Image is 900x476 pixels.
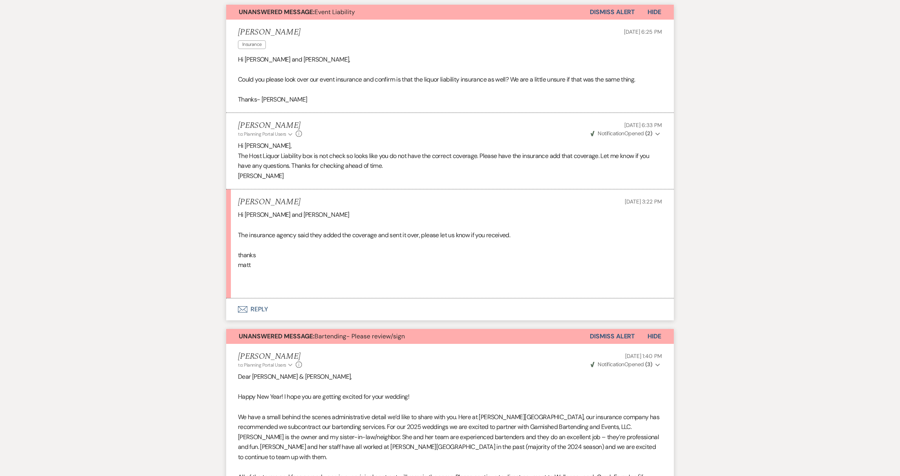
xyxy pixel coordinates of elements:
[624,122,662,129] span: [DATE] 6:33 PM
[226,298,674,320] button: Reply
[238,131,294,138] button: to: Planning Portal Users
[226,5,590,20] button: Unanswered Message:Event Liability
[648,332,661,340] span: Hide
[589,360,662,369] button: NotificationOpened (3)
[591,361,652,368] span: Opened
[238,94,662,105] p: Thanks- [PERSON_NAME]
[238,74,662,85] p: Could you please look over our event insurance and confirm is that the liquor liability insurance...
[635,5,674,20] button: Hide
[624,28,662,35] span: [DATE] 6:25 PM
[239,8,315,16] strong: Unanswered Message:
[226,329,590,344] button: Unanswered Message:Bartending- Please review/sign
[635,329,674,344] button: Hide
[238,250,662,260] p: thanks
[238,197,300,207] h5: [PERSON_NAME]
[238,171,662,181] p: [PERSON_NAME]
[238,412,662,462] p: We have a small behind the scenes administrative detail we’d like to share with you. Here at [PER...
[238,230,662,240] p: The insurance agency said they added the coverage and sent it over, please let us know if you rec...
[238,40,266,49] span: Insurance
[238,27,300,37] h5: [PERSON_NAME]
[238,55,662,65] p: Hi [PERSON_NAME] and [PERSON_NAME],
[239,332,405,340] span: Bartending- Please review/sign
[239,332,315,340] strong: Unanswered Message:
[238,210,662,220] p: Hi [PERSON_NAME] and [PERSON_NAME]
[645,130,652,137] strong: ( 2 )
[598,130,624,137] span: Notification
[589,129,662,138] button: NotificationOpened (2)
[238,141,662,151] p: Hi [PERSON_NAME],
[238,362,286,368] span: to: Planning Portal Users
[590,5,635,20] button: Dismiss Alert
[625,352,662,360] span: [DATE] 1:40 PM
[625,198,662,205] span: [DATE] 3:22 PM
[238,352,302,362] h5: [PERSON_NAME]
[238,362,294,369] button: to: Planning Portal Users
[591,130,652,137] span: Opened
[648,8,661,16] span: Hide
[238,131,286,137] span: to: Planning Portal Users
[645,361,652,368] strong: ( 3 )
[590,329,635,344] button: Dismiss Alert
[238,121,302,131] h5: [PERSON_NAME]
[238,151,662,171] p: The Host Liquor Liability box is not check so looks like you do not have the correct coverage. Pl...
[238,260,662,270] p: matt
[238,372,662,382] p: Dear [PERSON_NAME] & [PERSON_NAME],
[239,8,355,16] span: Event Liability
[238,392,662,402] p: Happy New Year! I hope you are getting excited for your wedding!
[598,361,624,368] span: Notification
